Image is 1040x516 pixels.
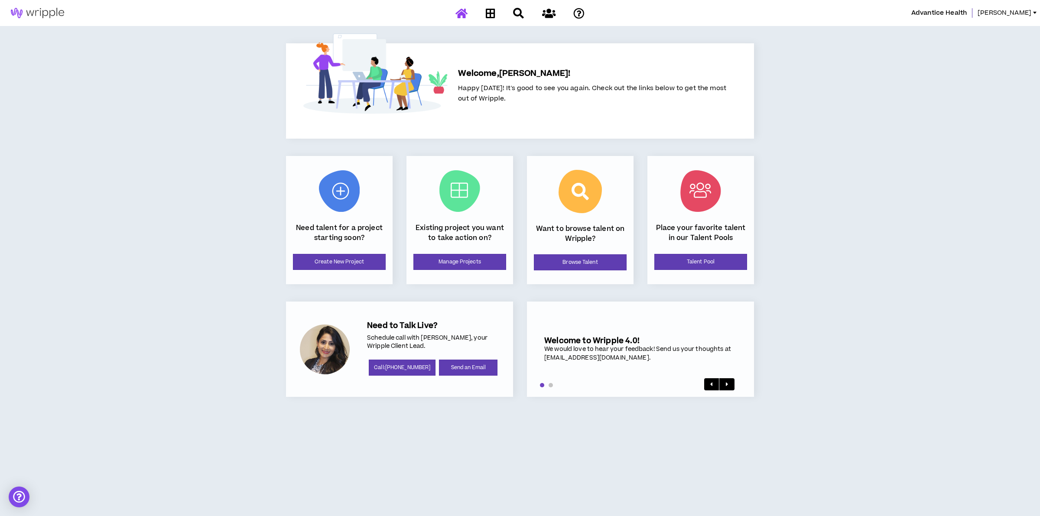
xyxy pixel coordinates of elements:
[300,325,350,374] div: Kiran B.
[680,170,721,212] img: Talent Pool
[654,254,747,270] a: Talent Pool
[293,223,386,243] p: Need talent for a project starting soon?
[369,360,435,376] a: Call:[PHONE_NUMBER]
[9,487,29,507] div: Open Intercom Messenger
[367,321,499,330] h5: Need to Talk Live?
[413,223,506,243] p: Existing project you want to take action on?
[534,254,627,270] a: Browse Talent
[413,254,506,270] a: Manage Projects
[319,170,360,212] img: New Project
[544,345,737,362] div: We would love to hear your feedback! Send us your thoughts at [EMAIL_ADDRESS][DOMAIN_NAME].
[458,84,726,103] span: Happy [DATE]! It's good to see you again. Check out the links below to get the most out of Wripple.
[367,334,499,351] p: Schedule call with [PERSON_NAME], your Wripple Client Lead.
[911,8,967,18] span: Advantice Health
[439,360,497,376] a: Send an Email
[293,254,386,270] a: Create New Project
[654,223,747,243] p: Place your favorite talent in our Talent Pools
[978,8,1031,18] span: [PERSON_NAME]
[544,336,737,345] h5: Welcome to Wripple 4.0!
[458,68,726,80] h5: Welcome, [PERSON_NAME] !
[534,224,627,243] p: Want to browse talent on Wripple?
[439,170,480,212] img: Current Projects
